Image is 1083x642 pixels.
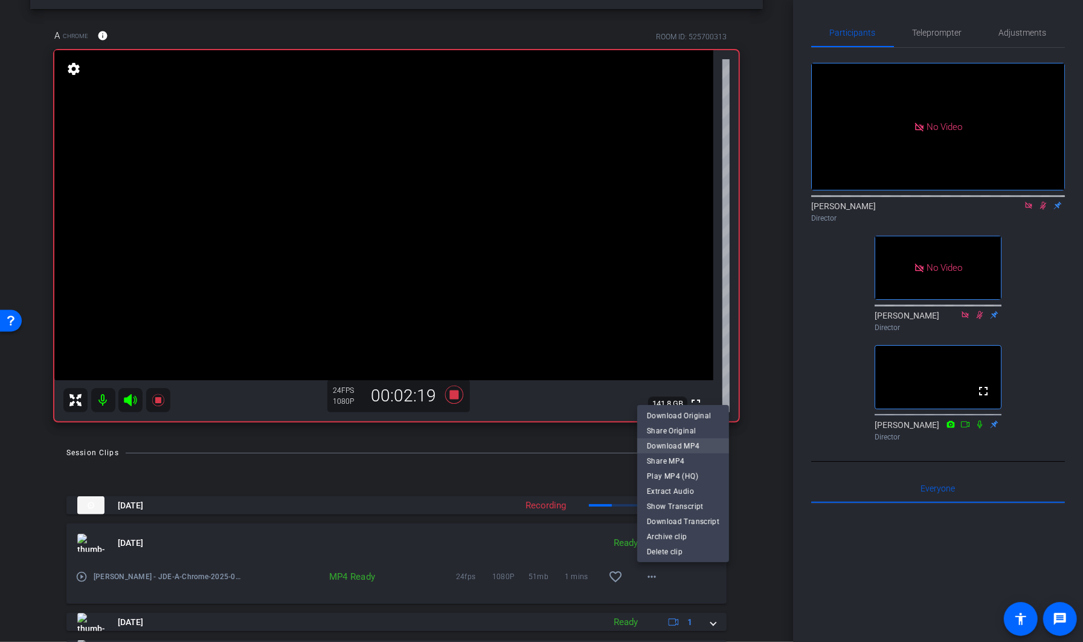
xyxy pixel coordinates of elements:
span: Download MP4 [647,438,719,453]
span: Share MP4 [647,453,719,468]
span: Download Original [647,408,719,423]
span: Delete clip [647,544,719,559]
span: Download Transcript [647,514,719,528]
span: Extract Audio [647,484,719,498]
span: Archive clip [647,529,719,543]
span: Play MP4 (HQ) [647,469,719,483]
span: Show Transcript [647,499,719,513]
span: Share Original [647,423,719,438]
